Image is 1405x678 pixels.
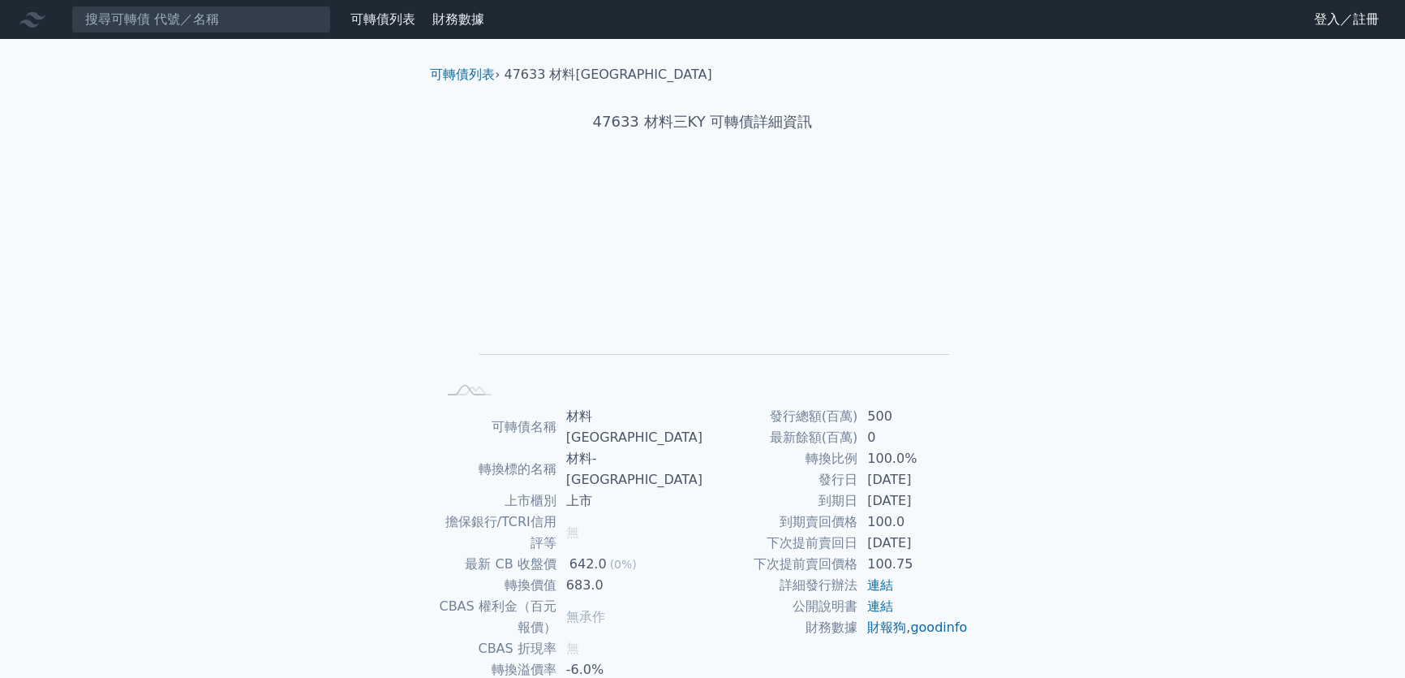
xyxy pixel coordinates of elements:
[857,554,969,575] td: 100.75
[857,427,969,448] td: 0
[702,554,857,575] td: 下次提前賣回價格
[436,512,556,554] td: 擔保銀行/TCRI信用評等
[857,617,969,638] td: ,
[71,6,331,33] input: 搜尋可轉債 代號／名稱
[566,525,579,540] span: 無
[436,448,556,490] td: 轉換標的名稱
[702,427,857,448] td: 最新餘額(百萬)
[436,490,556,512] td: 上市櫃別
[702,617,857,638] td: 財務數據
[436,596,556,638] td: CBAS 權利金（百元報價）
[436,575,556,596] td: 轉換價值
[436,554,556,575] td: 最新 CB 收盤價
[556,490,702,512] td: 上市
[857,448,969,469] td: 100.0%
[867,577,893,593] a: 連結
[436,638,556,659] td: CBAS 折現率
[857,533,969,554] td: [DATE]
[702,533,857,554] td: 下次提前賣回日
[857,406,969,427] td: 500
[556,406,702,448] td: 材料[GEOGRAPHIC_DATA]
[566,554,610,575] div: 642.0
[702,448,857,469] td: 轉換比例
[556,448,702,490] td: 材料-[GEOGRAPHIC_DATA]
[702,575,857,596] td: 詳細發行辦法
[350,11,415,27] a: 可轉債列表
[910,620,967,635] a: goodinfo
[867,620,906,635] a: 財報狗
[417,110,988,133] h1: 47633 材料三KY 可轉債詳細資訊
[857,490,969,512] td: [DATE]
[702,490,857,512] td: 到期日
[566,609,605,624] span: 無承作
[610,558,637,571] span: (0%)
[436,406,556,448] td: 可轉債名稱
[867,598,893,614] a: 連結
[702,406,857,427] td: 發行總額(百萬)
[702,469,857,490] td: 發行日
[430,67,495,82] a: 可轉債列表
[1301,6,1392,32] a: 登入／註冊
[566,641,579,656] span: 無
[702,596,857,617] td: 公開說明書
[702,512,857,533] td: 到期賣回價格
[463,184,950,378] g: Chart
[857,512,969,533] td: 100.0
[857,469,969,490] td: [DATE]
[505,65,712,84] li: 47633 材料[GEOGRAPHIC_DATA]
[432,11,484,27] a: 財務數據
[430,65,500,84] li: ›
[556,575,702,596] td: 683.0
